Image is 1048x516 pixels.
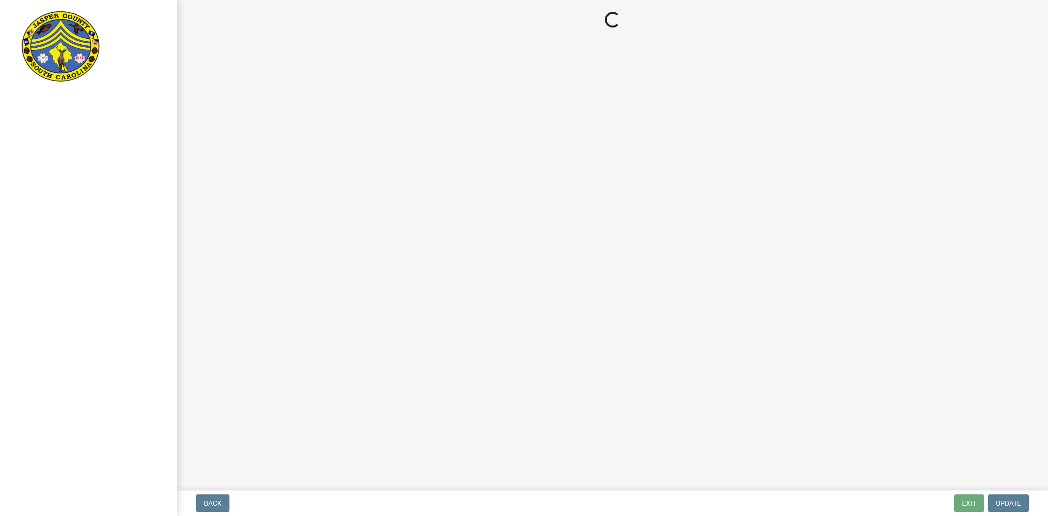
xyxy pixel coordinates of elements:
img: Jasper County, South Carolina [20,10,102,84]
button: Update [988,494,1029,512]
span: Update [996,499,1021,507]
button: Exit [954,494,984,512]
span: Back [204,499,222,507]
button: Back [196,494,229,512]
